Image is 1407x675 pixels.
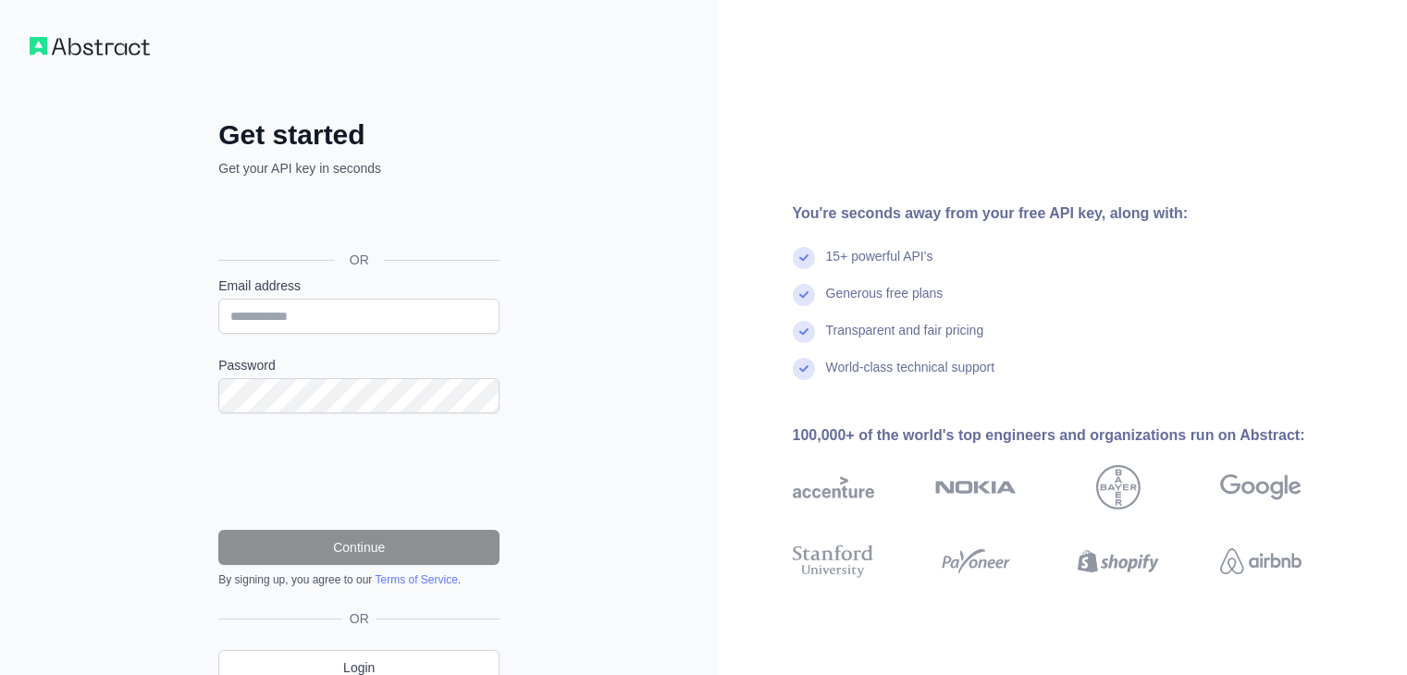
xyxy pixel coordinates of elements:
img: shopify [1078,541,1159,582]
img: payoneer [935,541,1017,582]
label: Password [218,356,500,374]
img: check mark [793,247,815,269]
div: By signing up, you agree to our . [218,572,500,587]
span: OR [335,251,384,269]
span: OR [342,609,376,628]
div: Generous free plans [826,284,944,321]
img: accenture [793,465,874,509]
div: 100,000+ of the world's top engineers and organizations run on Abstract: [793,424,1361,447]
div: 15+ powerful API's [826,247,933,284]
iframe: reCAPTCHA [218,436,500,508]
img: check mark [793,358,815,380]
div: Transparent and fair pricing [826,321,984,358]
button: Continue [218,530,500,565]
img: nokia [935,465,1017,509]
div: World-class technical support [826,358,995,395]
img: bayer [1096,465,1141,509]
a: Terms of Service [375,573,457,586]
img: airbnb [1220,541,1302,582]
h2: Get started [218,118,500,152]
label: Email address [218,276,500,295]
img: google [1220,465,1302,509]
img: check mark [793,284,815,306]
img: check mark [793,321,815,343]
div: You're seconds away from your free API key, along with: [793,202,1361,225]
img: stanford university [793,541,874,582]
iframe: Sign in with Google Button [209,198,505,239]
img: Workflow [30,37,150,55]
p: Get your API key in seconds [218,159,500,178]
